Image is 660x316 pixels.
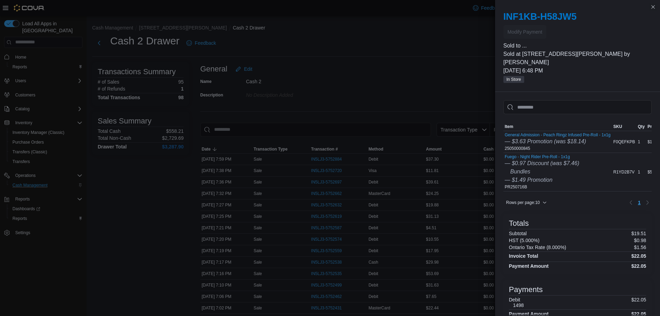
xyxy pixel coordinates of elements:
[509,219,529,228] h3: Totals
[510,169,530,174] i: Bundles
[505,176,579,184] div: — $1.49 Promotion
[503,67,652,75] p: [DATE] 6:48 PM
[631,263,646,269] h4: $22.05
[509,297,524,302] h6: Debit
[634,238,646,243] p: $0.98
[631,297,646,308] p: $22.05
[613,169,634,175] span: R1YD2B7V
[509,231,527,236] h6: Subtotal
[503,11,652,22] h2: INF1KB-H58JW5
[506,200,540,205] span: Rows per page : 10
[636,168,646,176] div: 1
[507,76,521,83] span: In Store
[648,124,658,129] span: Price
[635,197,643,208] ul: Pagination for table: MemoryTable from EuiInMemoryTable
[508,28,542,35] span: Modify Payment
[612,122,636,131] button: SKU
[631,231,646,236] p: $19.51
[503,122,612,131] button: Item
[503,76,524,83] span: In Store
[503,50,652,67] p: Sold at [STREET_ADDRESS][PERSON_NAME] by [PERSON_NAME]
[634,245,646,250] p: $1.56
[613,139,635,145] span: F0QEFKPB
[627,197,652,208] nav: Pagination for table: MemoryTable from EuiInMemoryTable
[509,245,566,250] h6: Ontario Tax Rate (8.000%)
[505,133,610,151] div: 25050000845
[509,285,543,294] h3: Payments
[635,197,643,208] button: Page 1 of 1
[503,42,652,50] p: Sold to ...
[649,3,657,11] button: Close this dialog
[627,198,635,207] button: Previous page
[509,238,539,243] h6: HST (5.000%)
[638,124,645,129] span: Qty
[636,138,646,146] div: 1
[613,124,622,129] span: SKU
[505,154,579,159] button: Fuego - Night Rider Pre-Roll - 1x1g
[509,263,549,269] h4: Payment Amount
[505,124,513,129] span: Item
[505,137,610,146] div: — $3.63 Promotion (was $18.14)
[505,154,579,190] div: PR250716B
[636,122,646,131] button: Qty
[503,100,652,114] input: This is a search bar. As you type, the results lower in the page will automatically filter.
[513,302,524,308] h6: 1498
[631,253,646,259] h4: $22.05
[505,133,610,137] button: General Admission - Peach Ringz Infused Pre-Roll - 1x1g
[643,198,652,207] button: Next page
[503,25,546,39] button: Modify Payment
[505,159,579,168] div: — $0.97 Discount (was $7.46)
[509,253,538,259] h4: Invoice Total
[638,199,641,206] span: 1
[503,198,549,207] button: Rows per page:10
